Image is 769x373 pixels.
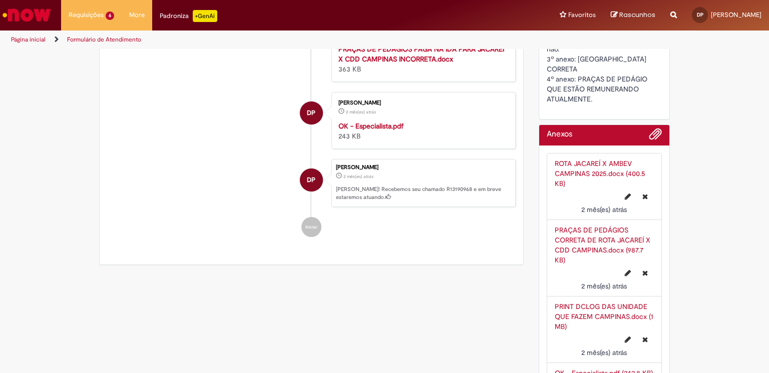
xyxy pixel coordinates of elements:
[619,188,637,204] button: Editar nome de arquivo ROTA JACAREÍ X AMBEV CAMPINAS 2025.docx
[581,205,627,214] time: 16/06/2025 17:34:51
[336,185,510,201] p: [PERSON_NAME]! Recebemos seu chamado R13190968 e em breve estaremos atuando.
[67,35,141,43] a: Formulário de Atendimento
[343,173,373,179] time: 16/06/2025 17:35:08
[69,10,104,20] span: Requisições
[1,5,53,25] img: ServiceNow
[555,159,645,188] a: ROTA JACAREÍ X AMBEV CAMPINAS 2025.docx (400.5 KB)
[555,225,650,264] a: PRAÇAS DE PEDÁGIOS CORRETA DE ROTA JACAREÍ X CDD CAMPINAS.docx (987.7 KB)
[11,35,46,43] a: Página inicial
[555,302,653,331] a: PRINT DCLOG DAS UNIDADE QUE FAZEM CAMPINAS.docx (1 MB)
[581,348,627,357] span: 2 mês(es) atrás
[346,109,376,115] time: 16/06/2025 17:34:49
[649,127,662,145] button: Adicionar anexos
[568,10,596,20] span: Favoritos
[300,168,323,191] div: Daniela jordao petroni
[338,121,404,130] a: OK - Especialista.pdf
[307,168,315,192] span: DP
[581,205,627,214] span: 2 mês(es) atrás
[338,100,505,106] div: [PERSON_NAME]
[160,10,217,22] div: Padroniza
[711,10,761,19] span: [PERSON_NAME]
[338,121,505,141] div: 243 KB
[619,331,637,347] button: Editar nome de arquivo PRINT DCLOG DAS UNIDADE QUE FAZEM CAMPINAS.docx
[636,188,654,204] button: Excluir ROTA JACAREÍ X AMBEV CAMPINAS 2025.docx
[338,44,505,74] div: 363 KB
[300,101,323,124] div: Daniela jordao petroni
[547,130,572,139] h2: Anexos
[343,173,373,179] span: 2 mês(es) atrás
[129,10,145,20] span: More
[307,101,315,125] span: DP
[619,10,655,19] span: Rascunhos
[581,348,627,357] time: 16/06/2025 17:34:50
[338,44,504,63] a: PRAÇAS DE PEDÁGIOS PAGA NA IDA PARA JACAREÍ X CDD CAMPINAS INCORRETA.docx
[581,281,627,290] time: 16/06/2025 17:34:50
[619,265,637,281] button: Editar nome de arquivo PRAÇAS DE PEDÁGIOS CORRETA DE ROTA JACAREÍ X CDD CAMPINAS.docx
[611,10,655,20] a: Rascunhos
[636,265,654,281] button: Excluir PRAÇAS DE PEDÁGIOS CORRETA DE ROTA JACAREÍ X CDD CAMPINAS.docx
[346,109,376,115] span: 2 mês(es) atrás
[336,164,510,170] div: [PERSON_NAME]
[8,30,505,49] ul: Trilhas de página
[107,159,516,207] li: Daniela jordao petroni
[697,11,703,18] span: DP
[636,331,654,347] button: Excluir PRINT DCLOG DAS UNIDADE QUE FAZEM CAMPINAS.docx
[581,281,627,290] span: 2 mês(es) atrás
[193,10,217,22] p: +GenAi
[106,11,114,20] span: 6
